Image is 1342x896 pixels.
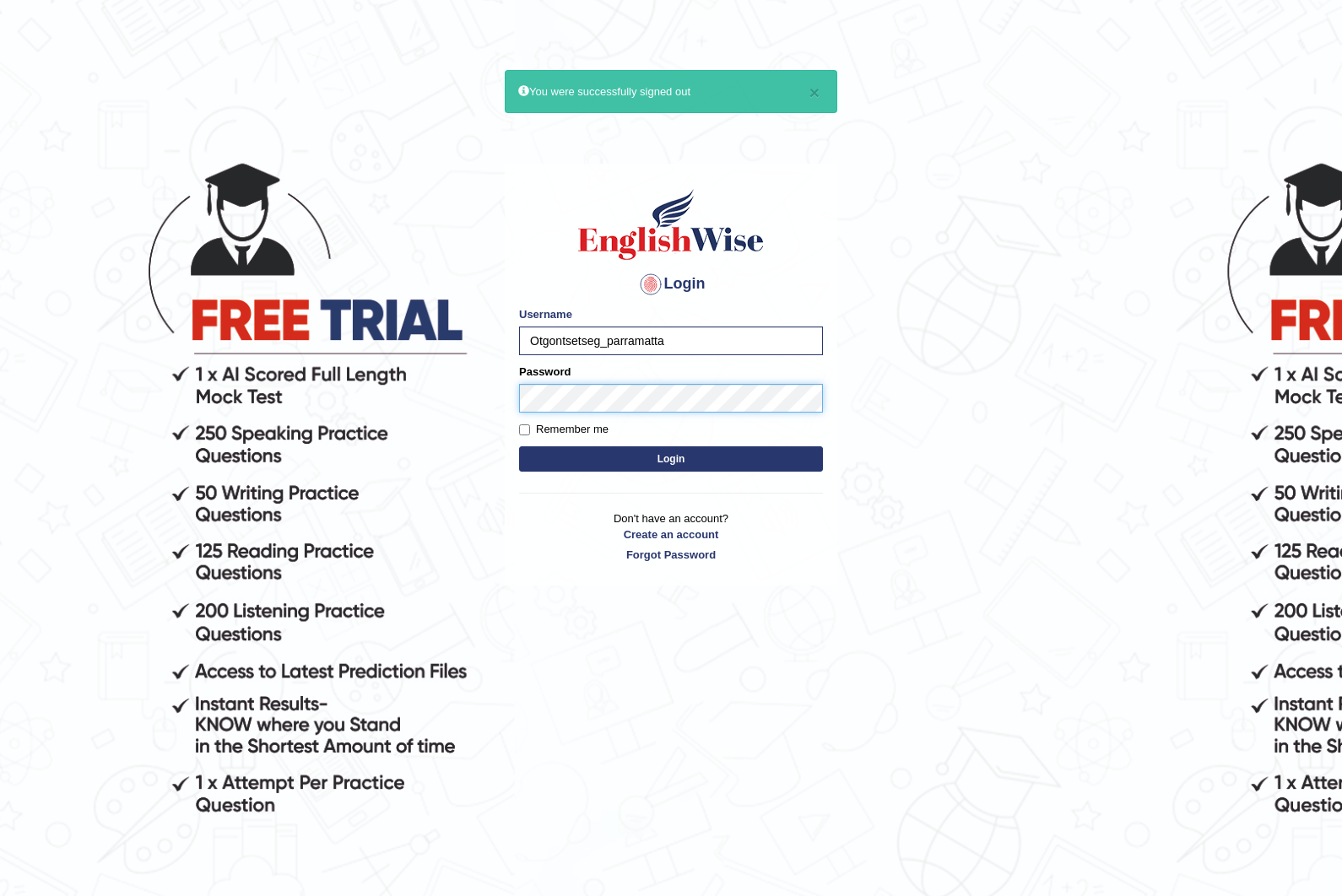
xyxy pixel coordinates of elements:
h4: Login [519,271,823,298]
a: Create an account [519,526,823,542]
p: Don't have an account? [519,510,823,563]
input: Remember me [519,424,530,435]
button: Login [519,446,823,472]
a: Forgot Password [519,547,823,563]
label: Remember me [519,421,609,438]
div: You were successfully signed out [505,70,837,113]
img: Logo of English Wise sign in for intelligent practice with AI [575,186,767,262]
label: Password [519,364,571,380]
button: × [809,84,820,101]
label: Username [519,306,572,322]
